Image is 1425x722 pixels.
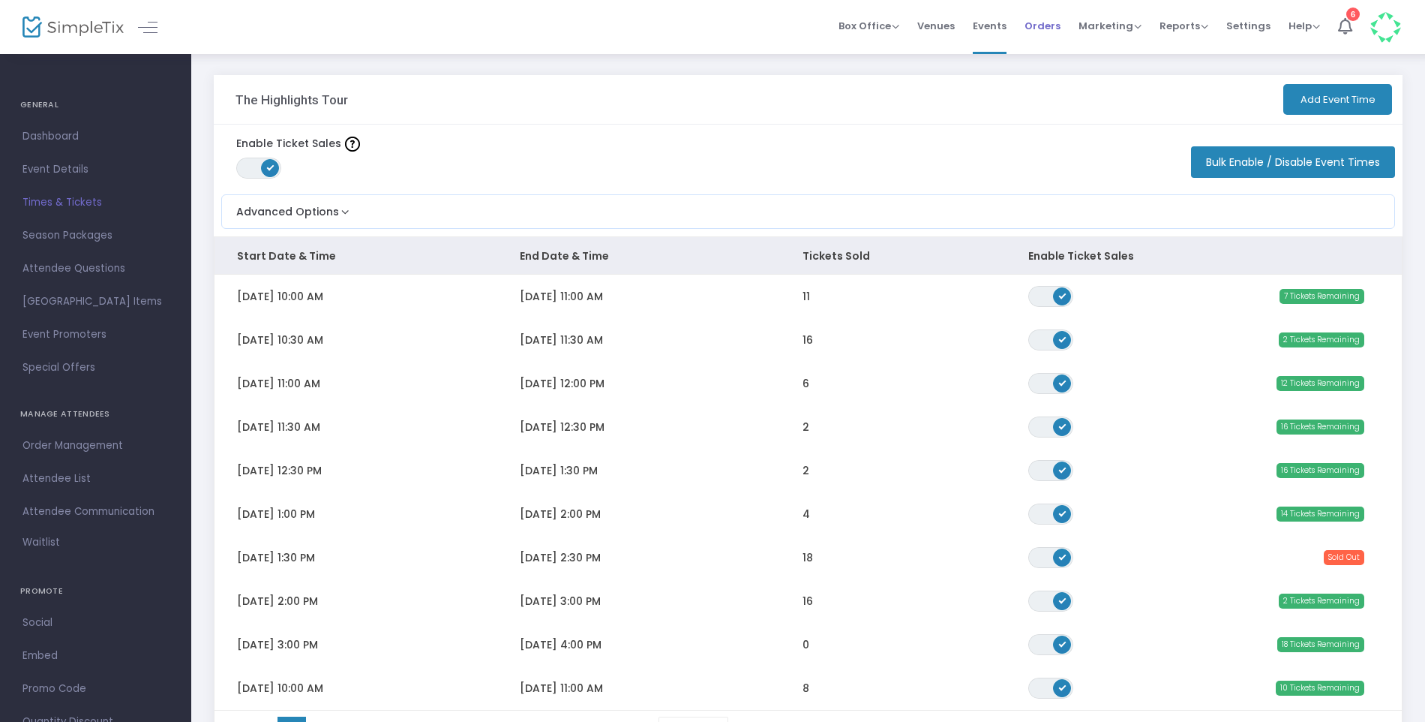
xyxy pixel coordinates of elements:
[237,463,322,478] span: [DATE] 12:30 PM
[237,594,318,609] span: [DATE] 2:00 PM
[520,594,601,609] span: [DATE] 3:00 PM
[1277,637,1364,652] span: 18 Tickets Remaining
[520,507,601,522] span: [DATE] 2:00 PM
[235,92,348,107] h3: The Highlights Tour
[214,237,1402,710] div: Data table
[802,681,809,696] span: 8
[520,420,604,435] span: [DATE] 12:30 PM
[1279,289,1364,304] span: 7 Tickets Remaining
[22,193,169,212] span: Times & Tickets
[1159,19,1208,33] span: Reports
[1276,507,1364,522] span: 14 Tickets Remaining
[1078,19,1141,33] span: Marketing
[237,376,320,391] span: [DATE] 11:00 AM
[802,550,813,565] span: 18
[520,550,601,565] span: [DATE] 2:30 PM
[520,376,604,391] span: [DATE] 12:00 PM
[22,613,169,633] span: Social
[22,292,169,311] span: [GEOGRAPHIC_DATA] Items
[22,226,169,245] span: Season Packages
[802,420,809,435] span: 2
[1059,596,1066,603] span: ON
[20,90,171,120] h4: GENERAL
[802,332,813,347] span: 16
[1276,463,1364,478] span: 16 Tickets Remaining
[237,420,320,435] span: [DATE] 11:30 AM
[22,469,169,489] span: Attendee List
[1276,420,1364,435] span: 16 Tickets Remaining
[802,376,809,391] span: 6
[802,637,809,652] span: 0
[22,535,60,550] span: Waitlist
[236,136,360,152] label: Enable Ticket Sales
[267,164,274,171] span: ON
[22,646,169,666] span: Embed
[1346,8,1360,21] div: 6
[237,637,318,652] span: [DATE] 3:00 PM
[237,332,323,347] span: [DATE] 10:30 AM
[20,399,171,429] h4: MANAGE ATTENDEES
[1059,509,1066,516] span: ON
[1276,376,1364,391] span: 12 Tickets Remaining
[237,289,323,304] span: [DATE] 10:00 AM
[1024,7,1060,45] span: Orders
[1059,639,1066,647] span: ON
[520,289,603,304] span: [DATE] 11:00 AM
[237,550,315,565] span: [DATE] 1:30 PM
[1324,550,1364,565] span: Sold Out
[1279,594,1364,609] span: 2 Tickets Remaining
[802,463,809,478] span: 2
[22,502,169,522] span: Attendee Communication
[973,7,1006,45] span: Events
[22,259,169,278] span: Attendee Questions
[1059,335,1066,342] span: ON
[1059,291,1066,299] span: ON
[1059,683,1066,690] span: ON
[520,332,603,347] span: [DATE] 11:30 AM
[780,237,1006,275] th: Tickets Sold
[20,576,171,606] h4: PROMOTE
[214,237,497,275] th: Start Date & Time
[1059,378,1066,386] span: ON
[1288,19,1320,33] span: Help
[917,7,955,45] span: Venues
[22,325,169,344] span: Event Promoters
[802,507,810,522] span: 4
[1006,237,1175,275] th: Enable Ticket Sales
[237,681,323,696] span: [DATE] 10:00 AM
[1059,465,1066,473] span: ON
[22,436,169,456] span: Order Management
[22,679,169,699] span: Promo Code
[1191,146,1395,178] button: Bulk Enable / Disable Event Times
[838,19,899,33] span: Box Office
[1059,422,1066,429] span: ON
[520,637,601,652] span: [DATE] 4:00 PM
[22,160,169,179] span: Event Details
[520,681,603,696] span: [DATE] 11:00 AM
[222,195,352,220] button: Advanced Options
[22,358,169,378] span: Special Offers
[1226,7,1270,45] span: Settings
[237,507,315,522] span: [DATE] 1:00 PM
[520,463,598,478] span: [DATE] 1:30 PM
[1059,552,1066,560] span: ON
[22,127,169,146] span: Dashboard
[802,289,810,304] span: 11
[1276,681,1364,696] span: 10 Tickets Remaining
[802,594,813,609] span: 16
[1283,84,1392,115] button: Add Event Time
[497,237,780,275] th: End Date & Time
[345,137,360,152] img: question-mark
[1279,332,1364,347] span: 2 Tickets Remaining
